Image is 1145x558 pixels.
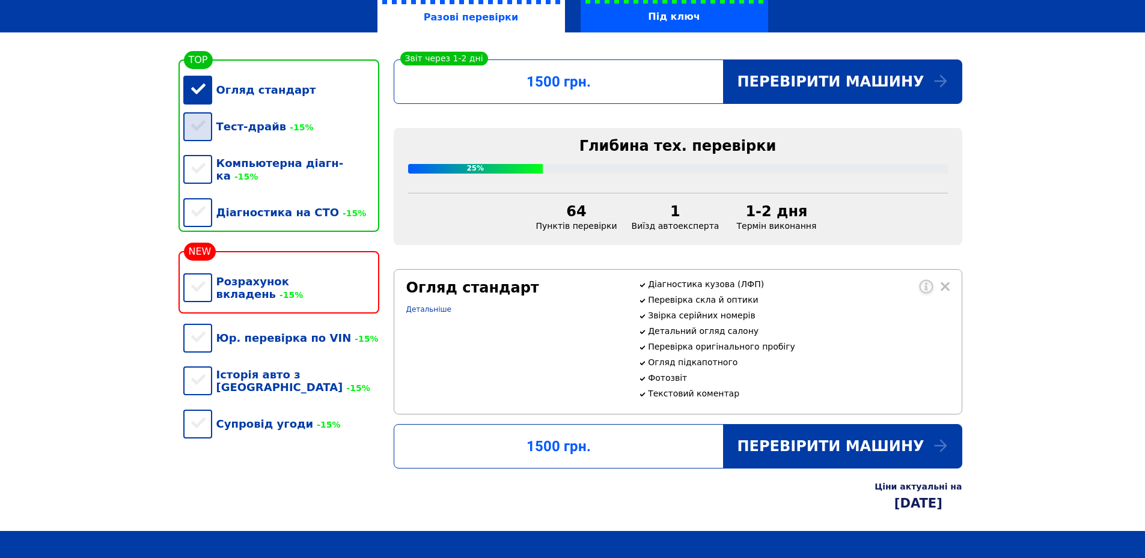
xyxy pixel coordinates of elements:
[648,389,949,398] p: Текстовий коментар
[648,357,949,367] p: Огляд підкапотного
[286,123,313,132] span: -15%
[343,383,370,393] span: -15%
[231,172,258,181] span: -15%
[183,356,379,405] div: Історія авто з [GEOGRAPHIC_DATA]
[276,290,303,300] span: -15%
[406,305,451,314] a: Детальніше
[313,420,340,429] span: -15%
[183,320,379,356] div: Юр. перевірка по VIN
[536,203,617,220] div: 64
[648,311,949,320] p: Звірка серійних номерів
[723,60,962,103] div: Перевірити машину
[339,208,366,218] span: -15%
[632,203,719,220] div: 1
[183,194,379,231] div: Діагностика на СТО
[408,138,948,154] div: Глибина тех. перевірки
[351,334,378,344] span: -15%
[648,326,949,336] p: Детальний огляд салону
[624,203,727,231] div: Виїзд автоексперта
[394,438,723,455] div: 1500 грн.
[183,145,379,194] div: Компьютерна діагн-ка
[408,164,543,174] div: 25%
[394,73,723,90] div: 1500 грн.
[406,279,624,296] div: Огляд стандарт
[875,482,962,491] div: Ціни актуальні на
[183,71,379,108] div: Огляд стандарт
[183,108,379,145] div: Тест-драйв
[648,279,949,289] p: Діагностика кузова (ЛФП)
[648,295,949,305] p: Перевірка скла й оптики
[529,203,624,231] div: Пунктів перевірки
[733,203,819,220] div: 1-2 дня
[875,496,962,511] div: [DATE]
[183,263,379,312] div: Розрахунок вкладень
[648,373,949,383] p: Фотозвіт
[723,425,962,468] div: Перевірити машину
[183,405,379,442] div: Супровід угоди
[648,342,949,351] p: Перевірка оригінального пробігу
[726,203,826,231] div: Термін виконання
